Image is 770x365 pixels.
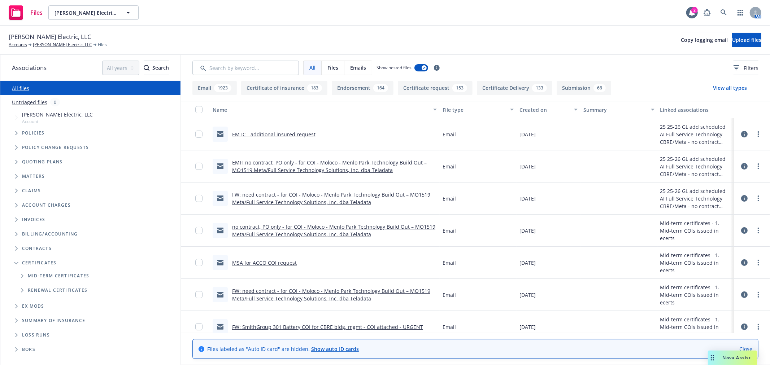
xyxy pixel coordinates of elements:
[22,111,93,118] span: [PERSON_NAME] Electric, LLC
[519,131,536,138] span: [DATE]
[739,345,752,353] a: Close
[519,323,536,331] span: [DATE]
[232,324,423,330] a: FW: SmithGroup 301 Battery COI for CBRE bldg. mgmt - COI attached - URGENT
[519,291,536,299] span: [DATE]
[55,9,117,17] span: [PERSON_NAME] Electric, LLC
[660,123,731,146] div: 25 25-26 GL add scheduled AI Full Service Technology CBRE/Meta - no contract
[717,5,731,20] a: Search
[477,81,552,95] button: Certificate Delivery
[754,194,763,203] a: more
[754,258,763,267] a: more
[754,290,763,299] a: more
[517,101,580,118] button: Created on
[733,5,748,20] a: Switch app
[22,118,93,124] span: Account
[6,3,45,23] a: Files
[195,106,203,113] input: Select all
[744,64,758,72] span: Filters
[309,64,316,71] span: All
[332,81,393,95] button: Endorsement
[443,163,456,170] span: Email
[754,162,763,171] a: more
[98,41,107,48] span: Files
[307,84,322,92] div: 183
[734,64,758,72] span: Filters
[195,259,203,266] input: Toggle Row Selected
[583,106,646,114] div: Summary
[452,84,467,92] div: 153
[660,251,731,274] div: Mid-term certificates - 1. Mid-term COIs issued in ecerts
[192,81,237,95] button: Email
[440,101,516,118] button: File type
[660,155,731,178] div: 25 25-26 GL add scheduled AI Full Service Technology CBRE/Meta - no contract
[232,259,297,266] a: MSA for ACCO COI request
[708,351,717,365] div: Drag to move
[22,131,45,135] span: Policies
[754,130,763,138] a: more
[0,227,180,357] div: Folder Tree Example
[519,163,536,170] span: [DATE]
[144,65,149,71] svg: Search
[723,355,751,361] span: Nova Assist
[660,106,731,114] div: Linked associations
[195,195,203,202] input: Toggle Row Selected
[660,219,731,242] div: Mid-term certificates - 1. Mid-term COIs issued in ecerts
[350,64,366,71] span: Emails
[734,61,758,75] button: Filters
[195,131,203,138] input: Toggle Row Selected
[443,106,505,114] div: File type
[232,191,430,206] a: FW: need contract - for COI - Moloco - Menlo Park Technology Build Out – MO1519 Meta/Full Service...
[0,109,180,227] div: Tree Example
[195,163,203,170] input: Toggle Row Selected
[657,101,734,118] button: Linked associations
[22,189,41,193] span: Claims
[241,81,327,95] button: Certificate of insurance
[557,81,611,95] button: Submission
[532,84,547,92] div: 133
[311,346,359,352] a: Show auto ID cards
[754,322,763,331] a: more
[214,84,231,92] div: 1923
[50,98,60,106] div: 0
[22,246,52,251] span: Contracts
[232,159,427,173] a: EMFI no contract, PO only - for COI - Moloco - Menlo Park Technology Build Out – MO1519 Meta/Full...
[22,333,50,337] span: Loss Runs
[22,203,71,207] span: Account charges
[195,291,203,298] input: Toggle Row Selected
[681,33,728,47] button: Copy logging email
[373,84,388,92] div: 164
[28,274,89,278] span: Mid-term certificates
[232,287,430,302] a: FW: need contract - for COI - Moloco - Menlo Park Technology Build Out – MO1519 Meta/Full Service...
[22,304,44,308] span: Ex Mods
[210,101,440,118] button: Name
[660,283,731,306] div: Mid-term certificates - 1. Mid-term COIs issued in ecerts
[519,195,536,202] span: [DATE]
[195,323,203,330] input: Toggle Row Selected
[377,65,412,71] span: Show nested files
[144,61,169,75] div: Search
[195,227,203,234] input: Toggle Row Selected
[443,227,456,234] span: Email
[443,259,456,267] span: Email
[12,85,29,92] a: All files
[398,81,473,95] button: Certificate request
[144,61,169,75] button: SearchSearch
[327,64,338,71] span: Files
[207,345,359,353] span: Files labeled as "Auto ID card" are hidden.
[732,33,761,47] button: Upload files
[213,106,429,114] div: Name
[700,5,714,20] a: Report a Bug
[12,98,47,106] a: Untriaged files
[681,36,728,43] span: Copy logging email
[660,316,731,338] div: Mid-term certificates - 1. Mid-term COIs issued in ecerts
[580,101,657,118] button: Summary
[22,145,89,150] span: Policy change requests
[22,232,78,236] span: Billing/Accounting
[22,217,45,222] span: Invoices
[232,131,316,138] a: EMTC - additional insured request
[22,318,85,323] span: Summary of insurance
[754,226,763,235] a: more
[192,61,299,75] input: Search by keyword...
[519,227,536,234] span: [DATE]
[519,106,570,114] div: Created on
